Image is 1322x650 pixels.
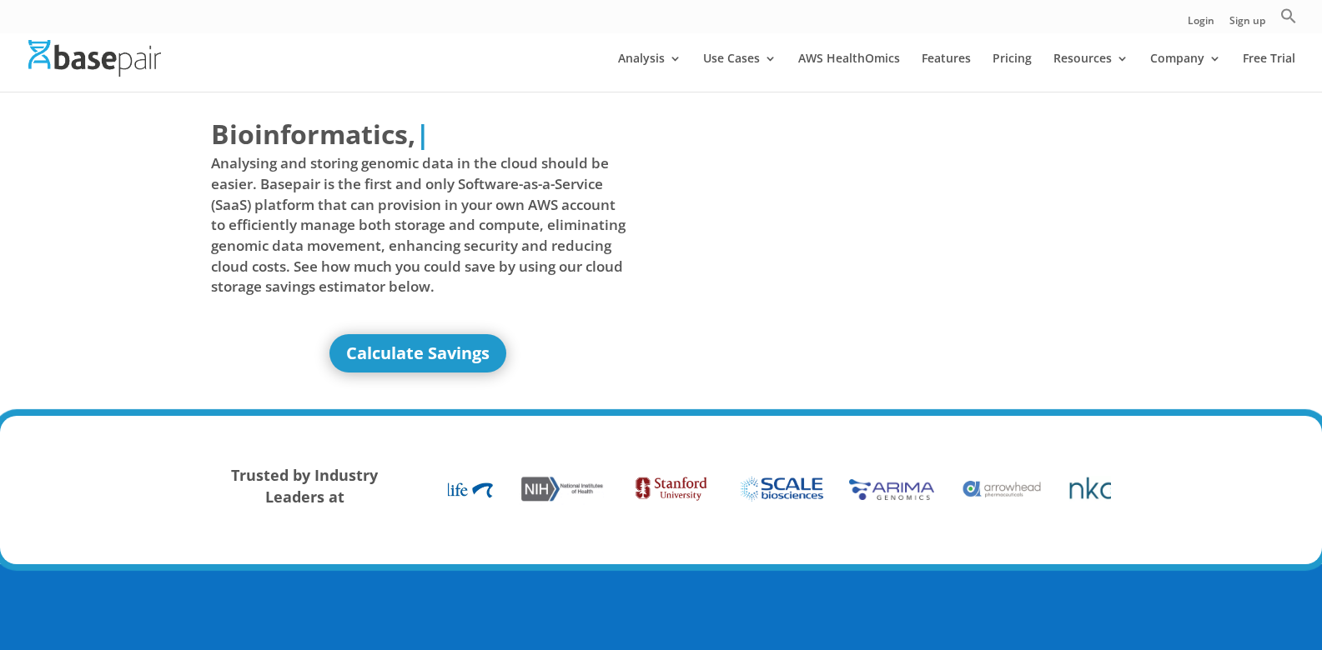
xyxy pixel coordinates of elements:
a: Sign up [1229,16,1265,33]
a: Use Cases [703,52,777,92]
a: AWS HealthOmics [798,52,900,92]
a: Analysis [618,52,681,92]
svg: Search [1280,7,1297,24]
iframe: Basepair - NGS Analysis Simplified [674,115,1089,348]
a: Login [1188,16,1214,33]
strong: Trusted by Industry Leaders at [231,465,378,507]
a: Calculate Savings [329,334,506,372]
a: Pricing [993,52,1032,92]
a: Free Trial [1243,52,1295,92]
a: Resources [1053,52,1128,92]
span: | [415,116,430,152]
img: Basepair [28,40,161,76]
span: Bioinformatics, [211,115,415,153]
a: Search Icon Link [1280,7,1297,33]
span: Analysing and storing genomic data in the cloud should be easier. Basepair is the first and only ... [211,153,626,297]
a: Features [922,52,971,92]
a: Company [1150,52,1221,92]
